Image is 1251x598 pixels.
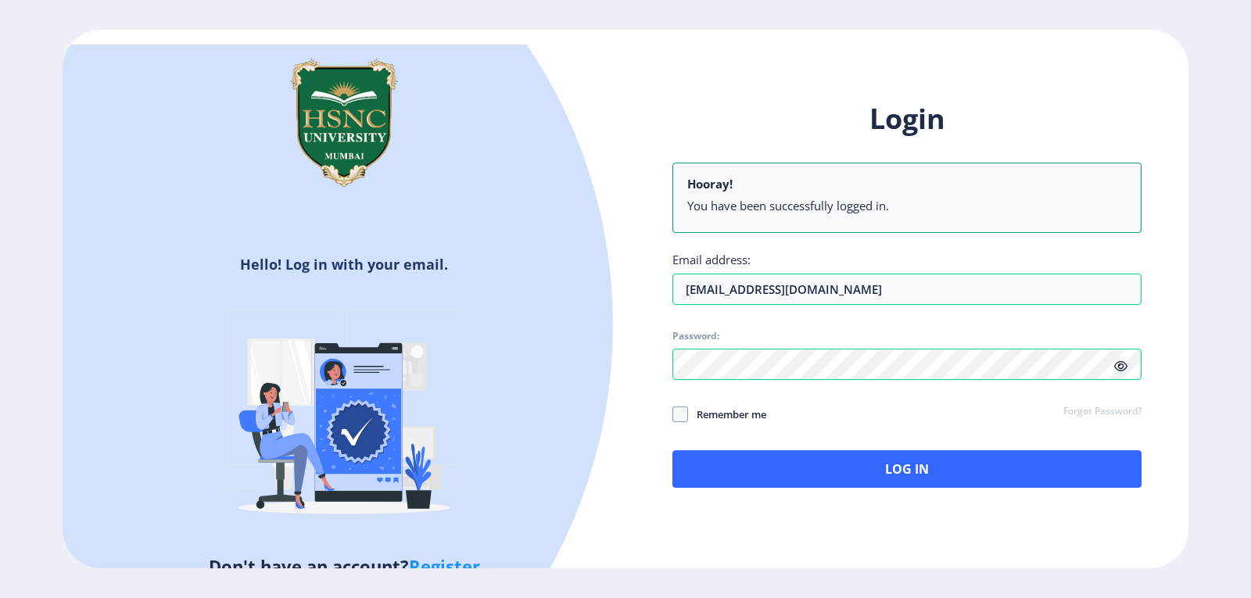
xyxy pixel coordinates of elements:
h1: Login [672,100,1142,138]
a: Register [409,554,480,578]
img: hsnc.png [266,45,422,201]
li: You have been successfully logged in. [687,198,1127,213]
h5: Don't have an account? [74,553,614,578]
a: Forgot Password? [1063,405,1142,419]
img: Verified-rafiki.svg [207,280,481,553]
input: Email address [672,274,1142,305]
label: Password: [672,330,719,342]
button: Log In [672,450,1142,488]
span: Remember me [688,405,766,424]
b: Hooray! [687,176,733,192]
label: Email address: [672,252,751,267]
